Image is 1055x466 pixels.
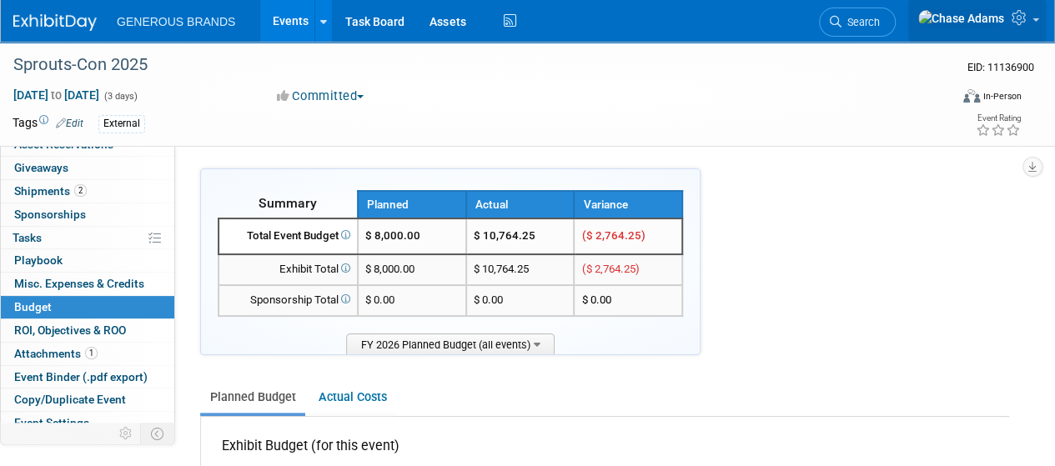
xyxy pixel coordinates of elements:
div: External [98,115,145,133]
span: Tasks [13,231,42,244]
td: Tags [13,114,83,133]
div: Exhibit Budget (for this event) [222,437,503,464]
span: Budget [14,300,52,313]
div: Sprouts-Con 2025 [8,50,936,80]
span: 2 [74,184,87,197]
div: Total Event Budget [226,228,350,244]
span: $ 8,000.00 [365,263,414,275]
a: Copy/Duplicate Event [1,388,174,411]
a: Edit [56,118,83,129]
span: Search [841,16,880,28]
span: ($ 2,764.25) [581,229,645,242]
a: Shipments2 [1,180,174,203]
span: Misc. Expenses & Credits [14,277,144,290]
a: Planned Budget [200,382,305,413]
td: $ 10,764.25 [466,254,575,285]
th: Variance [574,191,682,218]
img: ExhibitDay [13,14,97,31]
a: Event Binder (.pdf export) [1,366,174,388]
a: Tasks [1,227,174,249]
span: [DATE] [DATE] [13,88,100,103]
span: $ 8,000.00 [365,229,420,242]
a: Giveaways [1,157,174,179]
a: Budget [1,296,174,318]
span: FY 2026 Planned Budget (all events) [346,333,555,354]
div: Exhibit Total [226,262,350,278]
img: Format-Inperson.png [963,89,980,103]
button: Committed [271,88,370,105]
th: Planned [358,191,466,218]
span: Summary [259,195,317,211]
a: Misc. Expenses & Credits [1,273,174,295]
a: ROI, Objectives & ROO [1,319,174,342]
img: Chase Adams [917,9,1005,28]
div: Event Rating [976,114,1021,123]
a: Attachments1 [1,343,174,365]
td: $ 10,764.25 [466,218,575,254]
span: Shipments [14,184,87,198]
a: Search [819,8,896,37]
span: Event Binder (.pdf export) [14,370,148,383]
span: Playbook [14,253,63,267]
a: Event Settings [1,412,174,434]
span: $ 0.00 [581,293,610,306]
span: 1 [85,347,98,359]
span: (3 days) [103,91,138,102]
a: Playbook [1,249,174,272]
span: Attachments [14,347,98,360]
span: Sponsorships [14,208,86,221]
span: to [48,88,64,102]
span: GENEROUS BRANDS [117,15,235,28]
span: Event Settings [14,416,89,429]
th: Actual [466,191,575,218]
td: Toggle Event Tabs [141,423,175,444]
div: Sponsorship Total [226,293,350,308]
div: Event Format [874,87,1022,112]
span: $ 0.00 [365,293,394,306]
td: Personalize Event Tab Strip [112,423,141,444]
span: Giveaways [14,161,68,174]
span: Event ID: 11136900 [967,61,1034,73]
td: $ 0.00 [466,285,575,316]
div: In-Person [982,90,1022,103]
a: Sponsorships [1,203,174,226]
span: ($ 2,764.25) [581,263,639,275]
span: ROI, Objectives & ROO [14,323,126,337]
a: Actual Costs [309,382,396,413]
span: Copy/Duplicate Event [14,393,126,406]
